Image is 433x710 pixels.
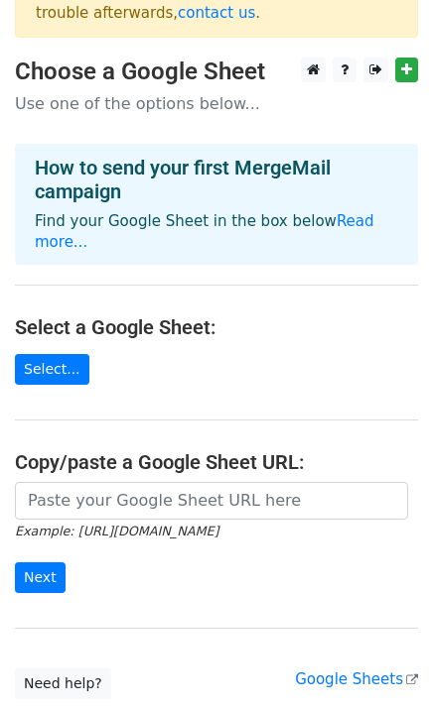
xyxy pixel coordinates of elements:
a: Google Sheets [295,670,418,688]
input: Next [15,562,66,593]
p: Find your Google Sheet in the box below [35,211,398,253]
input: Paste your Google Sheet URL here [15,482,408,520]
p: Use one of the options below... [15,93,418,114]
h4: Select a Google Sheet: [15,315,418,339]
a: contact us [178,4,255,22]
h4: How to send your first MergeMail campaign [35,156,398,203]
small: Example: [URL][DOMAIN_NAME] [15,524,218,538]
iframe: Chat Widget [334,615,433,710]
a: Select... [15,354,89,385]
a: Need help? [15,668,111,699]
h4: Copy/paste a Google Sheet URL: [15,450,418,474]
h3: Choose a Google Sheet [15,58,418,86]
a: Read more... [35,212,374,251]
